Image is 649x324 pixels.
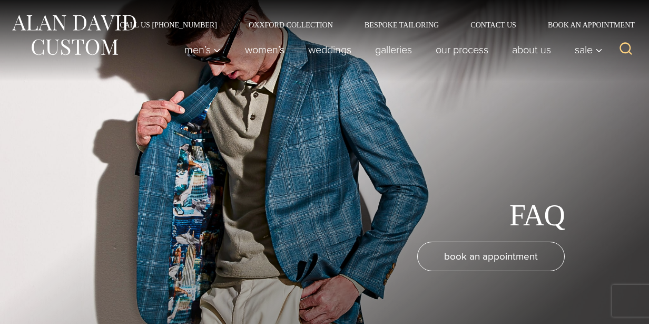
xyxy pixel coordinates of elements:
[349,21,455,28] a: Bespoke Tailoring
[532,21,638,28] a: Book an Appointment
[509,198,565,233] h1: FAQ
[233,39,296,60] a: Women’s
[104,21,638,28] nav: Secondary Navigation
[613,37,638,62] button: View Search Form
[104,21,233,28] a: Call Us [PHONE_NUMBER]
[296,39,363,60] a: weddings
[424,39,500,60] a: Our Process
[184,44,221,55] span: Men’s
[233,21,349,28] a: Oxxford Collection
[417,242,565,271] a: book an appointment
[582,292,638,319] iframe: Opens a widget where you can chat to one of our agents
[455,21,532,28] a: Contact Us
[500,39,563,60] a: About Us
[574,44,603,55] span: Sale
[444,249,538,264] span: book an appointment
[363,39,424,60] a: Galleries
[11,12,137,59] img: Alan David Custom
[172,39,608,60] nav: Primary Navigation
